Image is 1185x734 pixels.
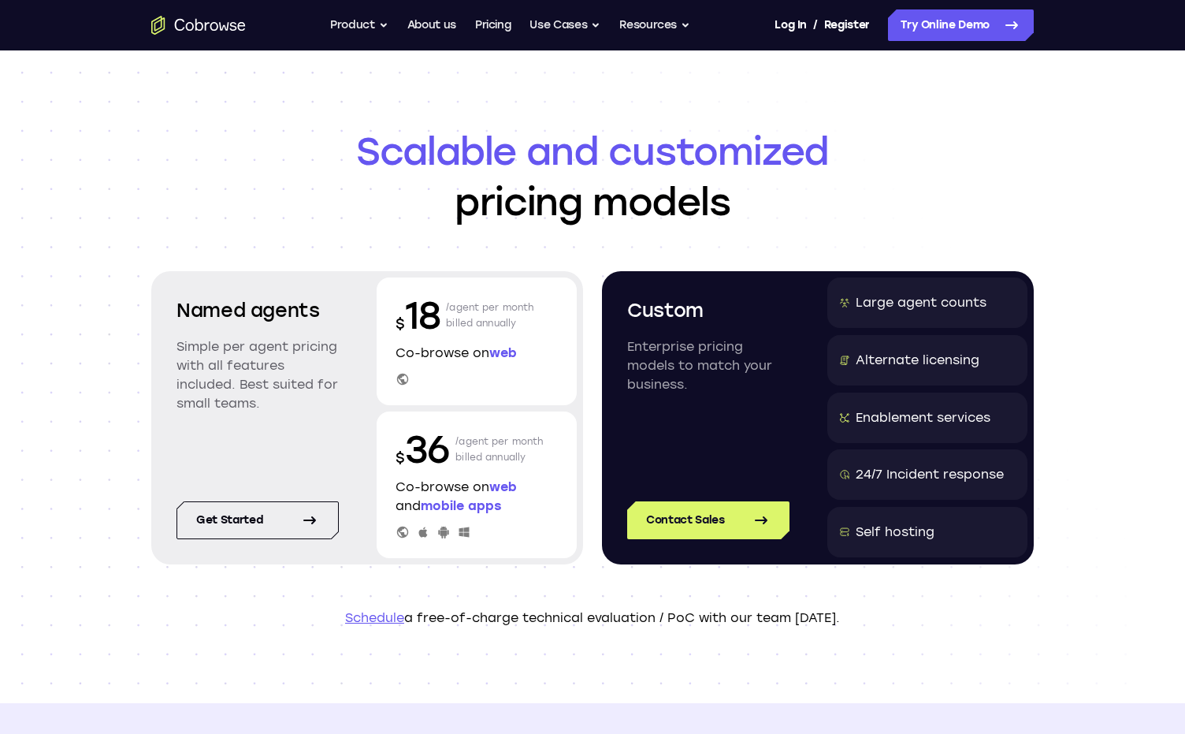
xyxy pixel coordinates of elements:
[619,9,690,41] button: Resources
[176,337,339,413] p: Simple per agent pricing with all features included. Best suited for small teams.
[151,126,1034,177] span: Scalable and customized
[176,296,339,325] h2: Named agents
[627,337,789,394] p: Enterprise pricing models to match your business.
[176,501,339,539] a: Get started
[775,9,806,41] a: Log In
[396,449,405,467] span: $
[151,126,1034,227] h1: pricing models
[888,9,1034,41] a: Try Online Demo
[856,351,979,370] div: Alternate licensing
[396,424,449,475] p: 36
[396,344,558,363] p: Co-browse on
[421,498,501,513] span: mobile apps
[151,16,246,35] a: Go to the home page
[446,290,534,341] p: /agent per month billed annually
[455,424,544,475] p: /agent per month billed annually
[396,315,405,333] span: $
[856,408,990,427] div: Enablement services
[489,345,517,360] span: web
[529,9,600,41] button: Use Cases
[475,9,511,41] a: Pricing
[396,478,558,516] p: Co-browse on and
[151,609,1034,628] p: a free-of-charge technical evaluation / PoC with our team [DATE].
[330,9,388,41] button: Product
[824,9,870,41] a: Register
[856,293,986,312] div: Large agent counts
[813,16,818,35] span: /
[856,523,934,542] div: Self hosting
[396,290,440,341] p: 18
[627,296,789,325] h2: Custom
[856,465,1004,484] div: 24/7 Incident response
[489,479,517,494] span: web
[627,501,789,539] a: Contact Sales
[407,9,456,41] a: About us
[345,610,404,625] a: Schedule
